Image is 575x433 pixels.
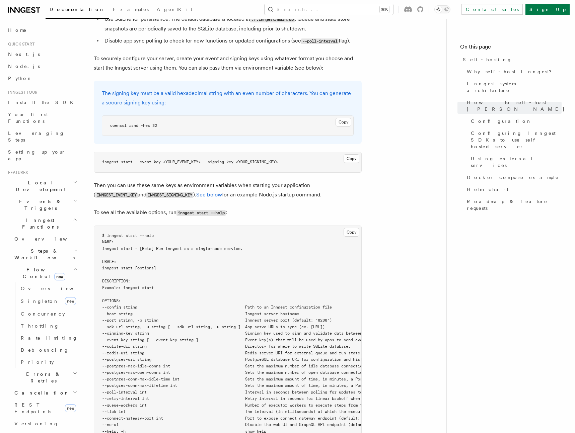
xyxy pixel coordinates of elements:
[5,214,79,233] button: Inngest Functions
[12,282,79,368] div: Flow Controlnew
[464,96,562,115] a: How to self-host [PERSON_NAME]
[102,377,465,381] span: --postgres-conn-max-idle-time int Sets the maximum amount of time, in minutes, a PostgreSQL conne...
[344,154,359,163] button: Copy
[301,38,339,44] code: --poll-interval
[21,311,65,317] span: Concurrency
[102,331,412,336] span: --signing-key string Signing key used to sign and validate data between the server and apps.
[102,298,121,303] span: OPTIONS:
[5,170,28,175] span: Features
[8,112,48,124] span: Your first Functions
[102,390,405,395] span: --poll-interval int Interval in seconds between polling for updates to apps (default: 0)
[5,195,79,214] button: Events & Triggers
[153,2,196,18] a: AgentKit
[146,192,193,198] code: INNGEST_SIGNING_KEY
[102,422,386,427] span: --no-ui Disable the web UI and GraphQL API endpoint (default: false)
[467,99,565,112] span: How to self-host [PERSON_NAME]
[471,118,532,124] span: Configuration
[5,198,73,211] span: Events & Triggers
[460,54,562,66] a: Self-hosting
[12,233,79,245] a: Overview
[102,312,299,316] span: --host string Inngest server hostname
[18,344,79,356] a: Debouncing
[102,396,484,401] span: --retry-interval int Retry interval in seconds for linear backoff when retrying functions - must ...
[467,174,559,181] span: Docker compose example
[5,177,79,195] button: Local Development
[8,131,65,143] span: Leveraging Steps
[8,52,40,57] span: Next.js
[102,89,354,107] p: The signing key must be a valid hexadecimal string with an even number of characters. You can gen...
[5,48,79,60] a: Next.js
[18,320,79,332] a: Throttling
[21,286,90,291] span: Overview
[102,279,130,283] span: DESCRIPTION:
[102,416,374,421] span: --connect-gateway-port int Port to expose connect gateway endpoint (default: 8289)
[8,76,32,81] span: Python
[102,246,243,251] span: inngest start - [Beta] Run Inngest as a single-node service.
[54,273,65,280] span: new
[21,359,54,365] span: Priority
[434,5,450,13] button: Toggle dark mode
[344,228,359,237] button: Copy
[12,389,70,396] span: Cancellation
[21,323,59,329] span: Throttling
[65,297,76,305] span: new
[12,368,79,387] button: Errors & Retries
[250,17,295,22] code: ./.inngest/main.db
[464,183,562,195] a: Helm chart
[8,149,66,161] span: Setting up your app
[102,259,116,264] span: USAGE:
[14,402,51,414] span: REST Endpoints
[176,210,226,216] code: inngest start --help
[94,54,362,73] p: To securely configure your server, create your event and signing keys using whatever format you c...
[471,155,562,169] span: Using external services
[336,118,351,126] button: Copy
[102,403,416,408] span: --queue-workers int Number of executor workers to execute steps from the queue (default: 100)
[8,64,40,69] span: Node.js
[102,344,351,349] span: --sqlite-dir string Directory for where to write SQLite database.
[102,14,362,33] li: Use SQLite for persistence. The default database is located at . Queue and state store snapshots ...
[102,160,278,164] span: inngest start --event-key <YOUR_EVENT_KEY> --signing-key <YOUR_SIGNING_KEY>
[12,264,79,282] button: Flow Controlnew
[471,130,562,150] span: Configuring Inngest SDKs to use self-hosted server
[95,192,138,198] code: INNGEST_EVENT_KEY
[21,335,78,341] span: Rate limiting
[5,108,79,127] a: Your first Functions
[102,370,503,375] span: --postgres-max-open-conns int Sets the maximum number of open database connections allowed in the...
[265,4,393,15] button: Search...⌘K
[8,27,27,33] span: Home
[18,282,79,294] a: Overview
[18,332,79,344] a: Rate limiting
[463,56,512,63] span: Self-hosting
[464,66,562,78] a: Why self-host Inngest?
[5,96,79,108] a: Install the SDK
[5,179,73,193] span: Local Development
[12,387,79,399] button: Cancellation
[102,240,114,244] span: NAME:
[102,266,156,270] span: inngest start [options]
[12,245,79,264] button: Steps & Workflows
[5,146,79,165] a: Setting up your app
[109,2,153,18] a: Examples
[5,72,79,84] a: Python
[113,7,149,12] span: Examples
[21,298,59,304] span: Singleton
[14,421,59,426] span: Versioning
[102,285,154,290] span: Example: inngest start
[102,364,482,368] span: --postgres-max-idle-conns int Sets the maximum number of idle database connections in the Postgre...
[467,186,508,193] span: Helm chart
[110,123,157,128] span: openssl rand -hex 32
[102,36,362,46] li: Disable app sync polling to check for new functions or updated configurations (see flag).
[467,198,562,211] span: Roadmap & feature requests
[102,318,332,323] span: --port string, -p string Inngest server port (default: "8288")
[157,7,192,12] span: AgentKit
[196,191,222,198] a: See below
[102,305,332,310] span: --config string Path to an Inngest configuration file
[12,371,73,384] span: Errors & Retries
[46,2,109,19] a: Documentation
[5,41,34,47] span: Quick start
[460,43,562,54] h4: On this page
[12,418,79,430] a: Versioning
[102,233,154,238] span: $ inngest start --help
[65,404,76,412] span: new
[102,351,557,355] span: --redis-uri string Redis server URI for external queue and run state. Defaults to self-contained,...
